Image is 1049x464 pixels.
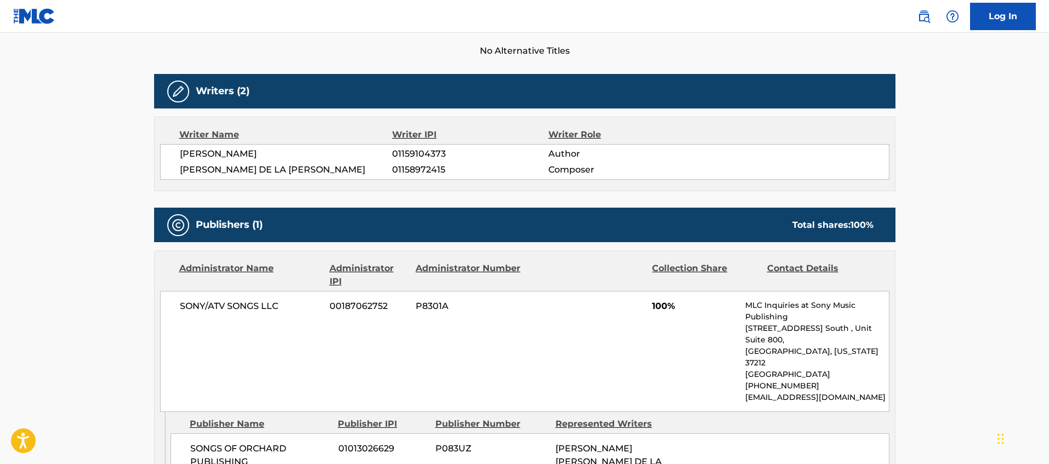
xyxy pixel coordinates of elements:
span: P083UZ [435,442,547,455]
div: Widget de chat [994,411,1049,464]
span: 01159104373 [392,147,548,161]
iframe: Chat Widget [994,411,1049,464]
div: Writer Role [548,128,690,141]
p: [PHONE_NUMBER] [745,380,888,392]
img: Publishers [172,219,185,232]
a: Public Search [913,5,935,27]
span: [PERSON_NAME] DE LA [PERSON_NAME] [180,163,393,176]
div: Represented Writers [555,417,667,431]
span: 100 % [850,220,874,230]
span: Composer [548,163,690,176]
div: Writer Name [179,128,393,141]
p: MLC Inquiries at Sony Music Publishing [745,300,888,323]
p: [EMAIL_ADDRESS][DOMAIN_NAME] [745,392,888,403]
div: Administrator Number [416,262,522,288]
div: Writer IPI [392,128,548,141]
img: Writers [172,85,185,98]
div: Total shares: [792,219,874,232]
div: Publisher IPI [338,417,427,431]
span: Author [548,147,690,161]
span: 100% [652,300,737,313]
img: search [917,10,931,23]
p: [STREET_ADDRESS] South , Unit Suite 800, [745,323,888,346]
span: No Alternative Titles [154,44,895,58]
span: P8301A [416,300,522,313]
h5: Publishers (1) [196,219,263,231]
h5: Writers (2) [196,85,250,98]
span: 01013026629 [338,442,427,455]
span: 01158972415 [392,163,548,176]
span: 00187062752 [330,300,407,313]
div: Collection Share [652,262,758,288]
div: Administrator Name [179,262,321,288]
p: [GEOGRAPHIC_DATA] [745,369,888,380]
p: [GEOGRAPHIC_DATA], [US_STATE] 37212 [745,346,888,369]
div: Publisher Number [435,417,547,431]
span: SONY/ATV SONGS LLC [180,300,322,313]
img: MLC Logo [13,8,55,24]
div: Contact Details [767,262,874,288]
div: Publisher Name [190,417,330,431]
div: Arrastrar [997,422,1004,455]
span: [PERSON_NAME] [180,147,393,161]
div: Administrator IPI [330,262,407,288]
a: Log In [970,3,1036,30]
div: Help [942,5,963,27]
img: help [946,10,959,23]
